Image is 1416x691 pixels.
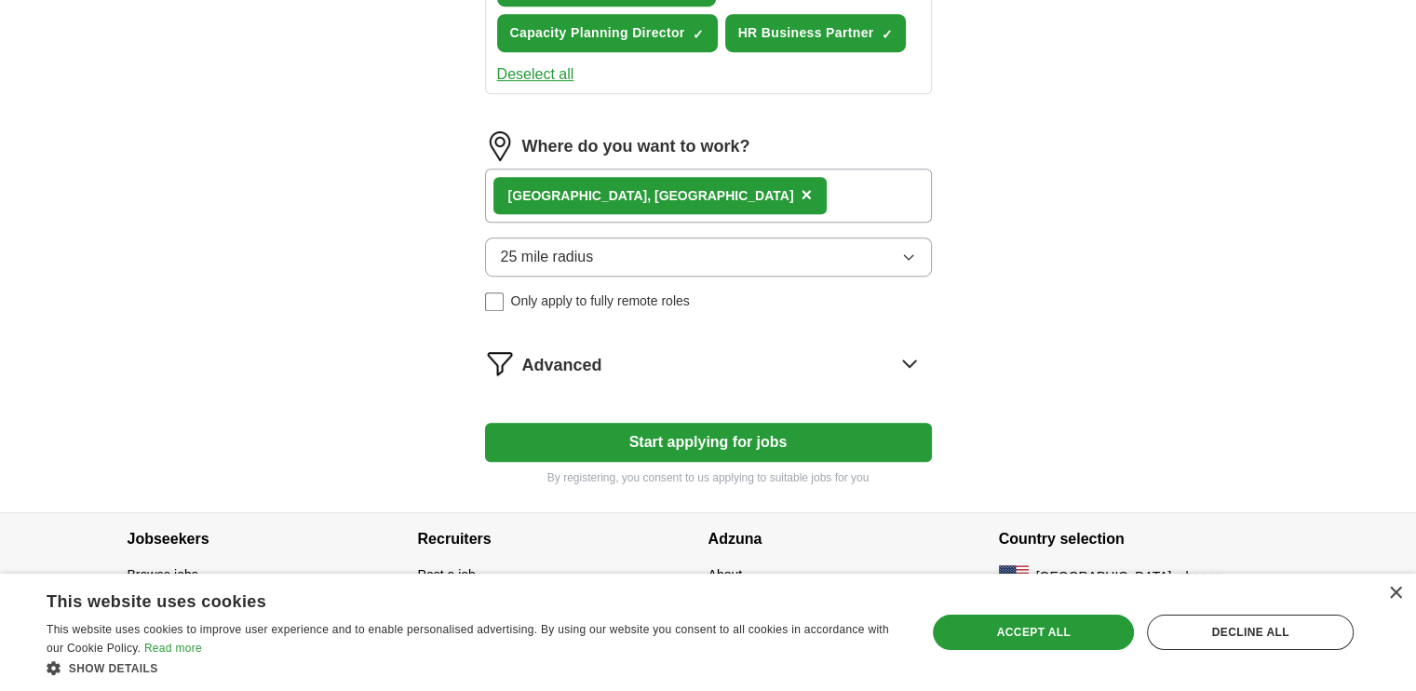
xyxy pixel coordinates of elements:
[485,237,932,277] button: 25 mile radius
[485,292,504,311] input: Only apply to fully remote roles
[801,184,812,205] span: ×
[485,423,932,462] button: Start applying for jobs
[485,469,932,486] p: By registering, you consent to us applying to suitable jobs for you
[1036,567,1172,587] span: [GEOGRAPHIC_DATA]
[144,642,202,655] a: Read more, opens a new window
[69,662,158,675] span: Show details
[485,348,515,378] img: filter
[738,23,874,43] span: HR Business Partner
[933,615,1134,650] div: Accept all
[485,131,515,161] img: location.png
[508,186,794,206] div: [GEOGRAPHIC_DATA], [GEOGRAPHIC_DATA]
[801,182,812,210] button: ×
[693,27,704,42] span: ✓
[511,291,690,311] span: Only apply to fully remote roles
[128,567,198,582] a: Browse jobs
[522,353,602,378] span: Advanced
[47,623,889,655] span: This website uses cookies to improve user experience and to enable personalised advertising. By u...
[708,567,743,582] a: About
[725,14,907,52] button: HR Business Partner✓
[501,246,594,268] span: 25 mile radius
[497,63,574,86] button: Deselect all
[999,513,1289,565] h4: Country selection
[510,23,685,43] span: Capacity Planning Director
[418,567,476,582] a: Post a job
[1179,567,1221,587] button: change
[47,658,900,677] div: Show details
[47,585,854,613] div: This website uses cookies
[881,27,892,42] span: ✓
[522,134,750,159] label: Where do you want to work?
[999,565,1029,588] img: US flag
[1388,587,1402,601] div: Close
[1147,615,1354,650] div: Decline all
[497,14,718,52] button: Capacity Planning Director✓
